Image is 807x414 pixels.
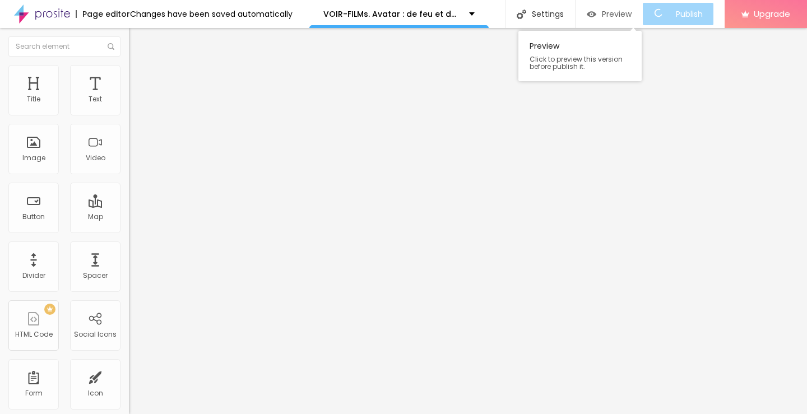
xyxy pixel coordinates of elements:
div: Video [86,154,105,162]
div: Form [25,389,43,397]
div: Title [27,95,40,103]
img: Icone [108,43,114,50]
div: Spacer [83,272,108,280]
div: Social Icons [74,331,117,338]
div: Preview [518,31,642,81]
div: Changes have been saved automatically [130,10,293,18]
input: Search element [8,36,120,57]
div: Divider [22,272,45,280]
img: Icone [517,10,526,19]
div: Icon [88,389,103,397]
div: Map [88,213,103,221]
div: Image [22,154,45,162]
img: view-1.svg [587,10,596,19]
div: Button [22,213,45,221]
button: Publish [643,3,713,25]
span: Publish [676,10,703,18]
button: Preview [576,3,643,25]
p: VOIR-FILMs. Avatar : de feu et de cendres en (VOD) streaming VF en Français [323,10,461,18]
span: Preview [602,10,632,18]
span: Click to preview this version before publish it. [530,55,630,70]
span: Upgrade [754,9,790,18]
div: HTML Code [15,331,53,338]
div: Page editor [76,10,130,18]
iframe: Editor [129,28,807,414]
div: Text [89,95,102,103]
